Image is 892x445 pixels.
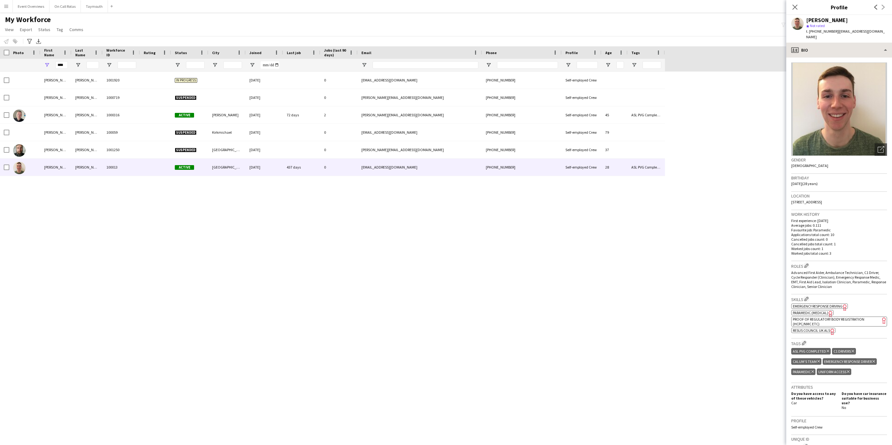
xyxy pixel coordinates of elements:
[562,72,602,89] div: Self-employed Crew
[208,124,246,141] div: Kirkmichael
[40,106,72,123] div: [PERSON_NAME]
[602,159,628,176] div: 28
[823,358,876,365] div: Emergency Response Driver
[791,200,822,204] span: [STREET_ADDRESS]
[246,159,283,176] div: [DATE]
[842,405,846,410] span: No
[103,124,140,141] div: 100059
[246,89,283,106] div: [DATE]
[482,106,562,123] div: [PHONE_NUMBER]
[86,61,99,69] input: Last Name Filter Input
[565,62,571,68] button: Open Filter Menu
[361,50,371,55] span: Email
[13,50,24,55] span: Photo
[562,141,602,158] div: Self-employed Crew
[791,251,887,256] p: Worked jobs total count: 3
[72,141,103,158] div: [PERSON_NAME]
[791,384,887,390] h3: Attributes
[246,141,283,158] div: [DATE]
[40,72,72,89] div: [PERSON_NAME]
[486,50,497,55] span: Phone
[791,181,818,186] span: [DATE] (28 years)
[482,141,562,158] div: [PHONE_NUMBER]
[44,62,50,68] button: Open Filter Menu
[38,27,50,32] span: Status
[72,159,103,176] div: [PERSON_NAME]
[320,141,358,158] div: 0
[103,89,140,106] div: 1000719
[103,141,140,158] div: 1001250
[57,27,63,32] span: Tag
[103,159,140,176] div: 100013
[72,72,103,89] div: [PERSON_NAME]
[358,89,482,106] div: [PERSON_NAME][EMAIL_ADDRESS][DOMAIN_NAME]
[44,48,60,57] span: First Name
[565,50,578,55] span: Profile
[175,50,187,55] span: Status
[373,61,478,69] input: Email Filter Input
[49,0,81,12] button: On Call Rotas
[482,72,562,89] div: [PHONE_NUMBER]
[482,89,562,106] div: [PHONE_NUMBER]
[208,141,246,158] div: [GEOGRAPHIC_DATA]
[791,228,887,232] p: Favourite job: Paramedic
[246,106,283,123] div: [DATE]
[67,25,86,34] a: Comms
[832,348,856,355] div: C1 Drivers
[482,124,562,141] div: [PHONE_NUMBER]
[361,62,367,68] button: Open Filter Menu
[175,95,197,100] span: Suspended
[261,61,279,69] input: Joined Filter Input
[175,113,194,118] span: Active
[793,304,843,308] span: Emergency Response Driving
[358,159,482,176] div: [EMAIL_ADDRESS][DOMAIN_NAME]
[616,61,624,69] input: Age Filter Input
[246,72,283,89] div: [DATE]
[2,25,16,34] a: View
[324,48,346,57] span: Jobs (last 90 days)
[175,165,194,170] span: Active
[791,193,887,199] h3: Location
[118,61,136,69] input: Workforce ID Filter Input
[103,106,140,123] div: 1000316
[791,391,837,401] h5: Do you have access to any of these vehicles?
[223,61,242,69] input: City Filter Input
[320,72,358,89] div: 0
[40,141,72,158] div: [PERSON_NAME]
[358,72,482,89] div: [EMAIL_ADDRESS][DOMAIN_NAME]
[212,62,218,68] button: Open Filter Menu
[55,61,68,69] input: First Name Filter Input
[320,159,358,176] div: 0
[175,62,180,68] button: Open Filter Menu
[791,218,887,223] p: First experience: [DATE]
[249,50,262,55] span: Joined
[791,175,887,181] h3: Birthday
[482,159,562,176] div: [PHONE_NUMBER]
[791,369,815,375] div: Paramedic
[208,159,246,176] div: [GEOGRAPHIC_DATA]
[605,50,612,55] span: Age
[20,27,32,32] span: Export
[103,72,140,89] div: 1001920
[75,62,81,68] button: Open Filter Menu
[40,89,72,106] div: [PERSON_NAME]
[320,106,358,123] div: 2
[35,38,42,45] app-action-btn: Export XLSX
[144,50,156,55] span: Rating
[562,124,602,141] div: Self-employed Crew
[806,17,848,23] div: [PERSON_NAME]
[791,348,831,355] div: ASL PVG Completed
[5,15,51,24] span: My Workforce
[631,50,640,55] span: Tags
[643,61,661,69] input: Tags Filter Input
[13,162,26,174] img: Gordon Robertson
[786,43,892,58] div: Bio
[793,310,828,315] span: Paramedic (Medical)
[26,38,33,45] app-action-btn: Advanced filters
[791,340,887,346] h3: Tags
[175,130,197,135] span: Suspended
[287,50,301,55] span: Last job
[791,436,887,442] h3: Unique ID
[875,143,887,156] div: Open photos pop-in
[791,358,821,365] div: Calum's Team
